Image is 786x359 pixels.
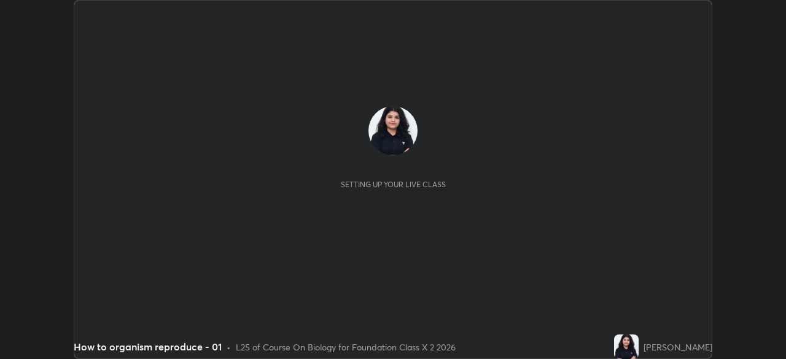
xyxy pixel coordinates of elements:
div: [PERSON_NAME] [644,341,712,353]
div: L25 of Course On Biology for Foundation Class X 2 2026 [236,341,456,353]
img: d65cdba0ac1c438fb9f388b0b8c38f09.jpg [614,334,639,359]
img: d65cdba0ac1c438fb9f388b0b8c38f09.jpg [368,106,418,155]
div: Setting up your live class [341,180,446,189]
div: • [227,341,231,353]
div: How to organism reproduce - 01 [74,339,222,354]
